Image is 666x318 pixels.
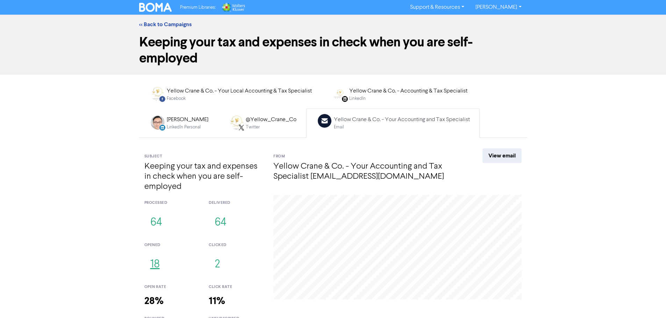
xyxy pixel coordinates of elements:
div: LinkedIn [349,95,467,102]
div: Facebook [167,95,312,102]
a: Support & Resources [404,2,470,13]
div: Yellow Crane & Co. - Accounting & Tax Specialist [349,87,467,95]
img: TWITTER [230,116,244,130]
button: 64 [144,211,168,234]
div: processed [144,200,199,206]
div: Email [334,124,470,131]
img: FACEBOOK_POST [151,87,165,101]
img: BOMA Logo [139,3,172,12]
div: delivered [209,200,263,206]
h4: Keeping your tax and expenses in check when you are self-employed [144,162,263,192]
img: LINKEDIN [333,87,347,101]
div: LinkedIn Personal [167,124,208,131]
div: @Yellow_Crane_Co [246,116,296,124]
h1: Keeping your tax and expenses in check when you are self-employed [139,34,527,66]
div: clicked [209,242,263,248]
button: 18 [144,253,166,276]
strong: 11% [209,295,225,307]
div: opened [144,242,199,248]
strong: 28% [144,295,164,307]
div: Subject [144,154,263,160]
span: Premium Libraries: [180,5,216,10]
img: Wolters Kluwer [221,3,245,12]
div: open rate [144,284,199,290]
a: [PERSON_NAME] [470,2,527,13]
img: LINKEDIN_PERSONAL [151,116,165,130]
button: 64 [209,211,232,234]
div: Twitter [246,124,296,131]
div: From [273,154,457,160]
iframe: Chat Widget [578,243,666,318]
div: Yellow Crane & Co. - Your Accounting and Tax Specialist [334,116,470,124]
button: 2 [209,253,226,276]
h4: Yellow Crane & Co. - Your Accounting and Tax Specialist [EMAIL_ADDRESS][DOMAIN_NAME] [273,162,457,182]
div: [PERSON_NAME] [167,116,208,124]
a: << Back to Campaigns [139,21,192,28]
a: View email [482,148,522,163]
div: Yellow Crane & Co. - Your Local Accounting & Tax Specialist [167,87,312,95]
div: click rate [209,284,263,290]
